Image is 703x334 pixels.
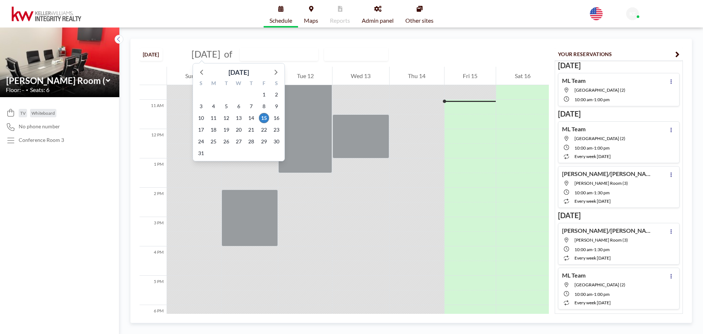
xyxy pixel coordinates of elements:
span: 1:00 PM [594,145,610,151]
span: KWIR Front Desk [642,8,682,14]
div: Wed 13 [332,67,389,85]
span: 1:00 PM [594,291,610,297]
div: S [195,79,207,89]
h4: ML Team [562,272,585,279]
img: organization-logo [12,7,81,21]
span: 1:00 PM [594,97,610,102]
span: - [592,247,594,252]
span: Tuesday, August 12, 2025 [221,113,231,123]
span: Seats: 6 [30,86,49,93]
span: Tuesday, August 19, 2025 [221,125,231,135]
span: Sunday, August 3, 2025 [196,101,206,111]
span: 10:00 AM [574,247,592,252]
span: Snelling Room (3) [574,180,628,186]
span: Thursday, August 21, 2025 [246,125,256,135]
h4: [PERSON_NAME]/[PERSON_NAME] [562,227,654,234]
p: Conference Room 3 [19,137,64,143]
input: Snelling Room (3) [6,75,106,86]
div: S [270,79,283,89]
span: Friday, August 22, 2025 [259,125,269,135]
span: Whiteboard [31,110,55,116]
input: Snelling Room (3) [240,48,310,60]
span: Maps [304,18,318,23]
span: No phone number [19,123,60,130]
span: - [592,190,594,195]
h3: [DATE] [558,109,680,118]
span: Admin panel [362,18,394,23]
button: [DATE] [140,48,163,61]
span: WEEKLY VIEW [326,49,367,59]
span: 1:30 PM [594,190,610,195]
h4: ML Team [562,125,585,133]
span: Lexington Room (2) [574,87,625,93]
div: [DATE] [228,67,249,77]
span: - [592,145,594,151]
span: every week [DATE] [574,255,611,261]
div: Thu 14 [390,67,444,85]
h3: [DATE] [558,61,680,70]
span: Sunday, August 17, 2025 [196,125,206,135]
span: - [592,291,594,297]
span: Snelling Room (3) [574,237,628,243]
span: Other sites [405,18,434,23]
div: 12 PM [140,129,167,158]
span: 10:00 AM [574,145,592,151]
div: 1 PM [140,158,167,188]
span: Lexington Room (2) [574,282,625,287]
span: Sunday, August 10, 2025 [196,113,206,123]
div: Fri 15 [445,67,496,85]
span: 1:30 PM [594,247,610,252]
span: KF [629,11,636,17]
span: Tuesday, August 5, 2025 [221,101,231,111]
span: TV [20,110,26,116]
span: every week [DATE] [574,300,611,305]
span: Saturday, August 30, 2025 [271,136,282,147]
span: every week [DATE] [574,154,611,159]
span: Admin [642,15,655,20]
span: Thursday, August 7, 2025 [246,101,256,111]
div: 5 PM [140,276,167,305]
span: Thursday, August 28, 2025 [246,136,256,147]
div: 10 AM [140,70,167,100]
h3: [DATE] [558,211,680,220]
h4: [PERSON_NAME]/[PERSON_NAME] [562,170,654,177]
span: Monday, August 4, 2025 [208,101,219,111]
div: W [233,79,245,89]
h4: ML Team [562,77,585,84]
h3: [DATE] [558,312,680,322]
span: Sunday, August 31, 2025 [196,148,206,158]
span: Monday, August 11, 2025 [208,113,219,123]
span: Wednesday, August 27, 2025 [234,136,244,147]
span: Saturday, August 9, 2025 [271,101,282,111]
div: 3 PM [140,217,167,246]
span: Lexington Room (2) [574,136,625,141]
span: [DATE] [191,48,220,59]
span: Thursday, August 14, 2025 [246,113,256,123]
div: 4 PM [140,246,167,276]
span: Saturday, August 16, 2025 [271,113,282,123]
span: Schedule [269,18,292,23]
div: Search for option [324,48,388,60]
span: Floor: - [6,86,24,93]
div: T [220,79,233,89]
span: Saturday, August 2, 2025 [271,89,282,100]
span: Wednesday, August 13, 2025 [234,113,244,123]
span: Saturday, August 23, 2025 [271,125,282,135]
span: Friday, August 1, 2025 [259,89,269,100]
span: Monday, August 25, 2025 [208,136,219,147]
div: 11 AM [140,100,167,129]
button: YOUR RESERVATIONS [555,48,683,60]
span: 10:00 AM [574,97,592,102]
span: Friday, August 15, 2025 [259,113,269,123]
span: Monday, August 18, 2025 [208,125,219,135]
span: - [592,97,594,102]
span: Wednesday, August 6, 2025 [234,101,244,111]
span: Friday, August 29, 2025 [259,136,269,147]
div: Sun 10 [167,67,221,85]
span: • [26,88,28,92]
span: of [224,48,232,60]
span: Tuesday, August 26, 2025 [221,136,231,147]
span: Wednesday, August 20, 2025 [234,125,244,135]
span: Reports [330,18,350,23]
div: M [207,79,220,89]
